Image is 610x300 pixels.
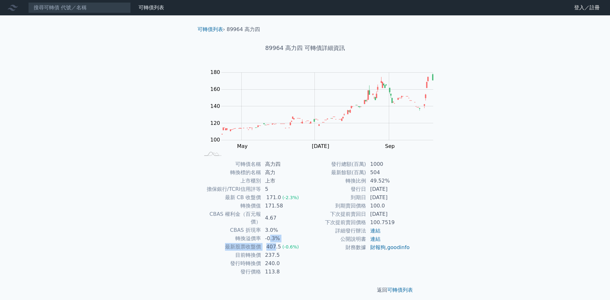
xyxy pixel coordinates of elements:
td: 237.5 [261,251,305,259]
li: › [197,26,225,33]
div: 171.0 [265,194,282,201]
tspan: May [237,143,247,149]
td: [DATE] [366,193,410,202]
td: 公開說明書 [305,235,366,243]
td: 轉換比例 [305,177,366,185]
a: 連結 [370,228,380,234]
td: 5 [261,185,305,193]
p: 返回 [192,286,418,294]
td: 擔保銀行/TCRI信用評等 [200,185,261,193]
td: 504 [366,168,410,177]
td: -0.3% [261,234,305,243]
td: 最新股票收盤價 [200,243,261,251]
span: (-0.6%) [282,244,299,249]
tspan: 160 [210,86,220,92]
td: 4.67 [261,210,305,226]
span: (-2.3%) [282,195,299,200]
a: 可轉債列表 [138,4,164,11]
g: Series [221,74,433,134]
td: 詳細發行辦法 [305,227,366,235]
td: 發行時轉換價 [200,259,261,268]
input: 搜尋可轉債 代號／名稱 [28,2,131,13]
a: 登入／註冊 [569,3,605,13]
td: 高力 [261,168,305,177]
a: 可轉債列表 [197,26,223,32]
div: 407.5 [265,243,282,251]
td: 下次提前賣回日 [305,210,366,218]
a: 財報狗 [370,244,386,250]
td: 49.52% [366,177,410,185]
td: 財務數據 [305,243,366,252]
td: 3.0% [261,226,305,234]
tspan: 140 [210,103,220,109]
td: [DATE] [366,210,410,218]
a: goodinfo [387,244,410,250]
a: 可轉債列表 [387,287,413,293]
td: 240.0 [261,259,305,268]
h1: 89964 高力四 可轉債詳細資訊 [192,44,418,53]
li: 89964 高力四 [227,26,260,33]
td: 最新 CB 收盤價 [200,193,261,202]
td: 1000 [366,160,410,168]
td: 發行日 [305,185,366,193]
a: 連結 [370,236,380,242]
tspan: [DATE] [312,143,329,149]
td: CBAS 折現率 [200,226,261,234]
td: 100.7519 [366,218,410,227]
td: 目前轉換價 [200,251,261,259]
td: 可轉債名稱 [200,160,261,168]
td: 轉換價值 [200,202,261,210]
td: 到期賣回價格 [305,202,366,210]
td: 171.58 [261,202,305,210]
td: 高力四 [261,160,305,168]
td: 上市櫃別 [200,177,261,185]
g: Chart [207,69,443,149]
td: CBAS 權利金（百元報價） [200,210,261,226]
td: 100.0 [366,202,410,210]
td: [DATE] [366,185,410,193]
tspan: 120 [210,120,220,126]
td: 113.8 [261,268,305,276]
td: 下次提前賣回價格 [305,218,366,227]
tspan: Sep [385,143,395,149]
td: 轉換溢價率 [200,234,261,243]
tspan: 100 [210,137,220,143]
td: 發行價格 [200,268,261,276]
td: 轉換標的名稱 [200,168,261,177]
tspan: 180 [210,69,220,75]
td: 最新餘額(百萬) [305,168,366,177]
td: , [366,243,410,252]
td: 到期日 [305,193,366,202]
td: 上市 [261,177,305,185]
td: 發行總額(百萬) [305,160,366,168]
